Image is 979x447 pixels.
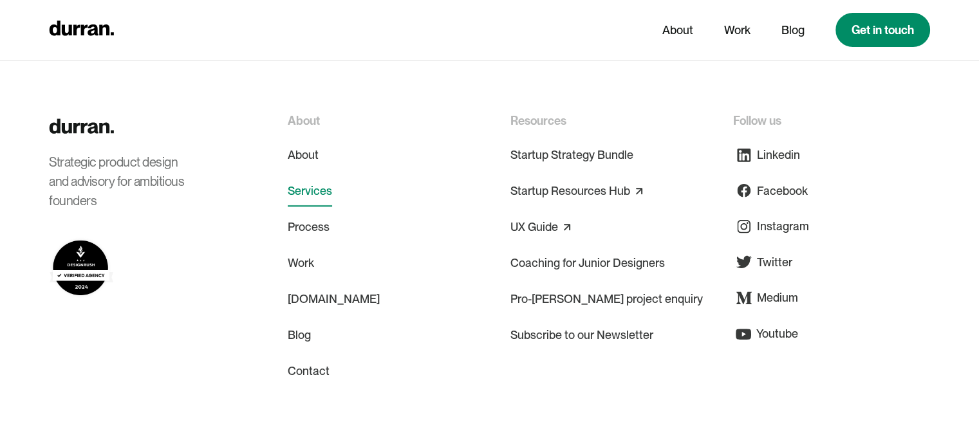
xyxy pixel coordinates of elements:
[781,18,805,42] a: Blog
[733,282,798,313] a: Medium
[49,152,197,210] div: Strategic product design and advisory for ambitious founders
[733,175,808,206] a: Facebook
[49,236,113,299] img: Durran on DesignRush
[288,176,332,206] a: Services
[288,356,330,387] a: Contact
[288,112,320,129] div: About
[510,140,633,170] a: Startup Strategy Bundle
[733,112,781,129] div: Follow us
[757,182,808,199] div: Facebook
[757,253,792,271] div: Twitter
[510,284,703,315] a: Pro-[PERSON_NAME] project enquiry
[733,140,800,170] a: Linkedin
[288,284,380,315] a: [DOMAIN_NAME]
[288,320,311,351] a: Blog
[733,318,798,349] a: Youtube
[757,217,809,235] div: Instagram
[733,211,809,242] a: Instagram
[757,289,798,306] div: Medium
[733,246,792,277] a: Twitter
[288,212,330,242] a: Process
[510,181,630,201] a: Startup Resources Hub
[49,17,114,42] a: home
[757,146,800,163] div: Linkedin
[662,18,693,42] a: About
[756,325,798,342] div: Youtube
[288,248,314,278] a: Work
[510,112,566,129] div: Resources
[835,13,930,47] a: Get in touch
[510,217,558,237] a: UX Guide
[510,320,653,351] a: Subscribe to our Newsletter
[288,140,319,170] a: About
[510,248,665,278] a: Coaching for Junior Designers
[724,18,751,42] a: Work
